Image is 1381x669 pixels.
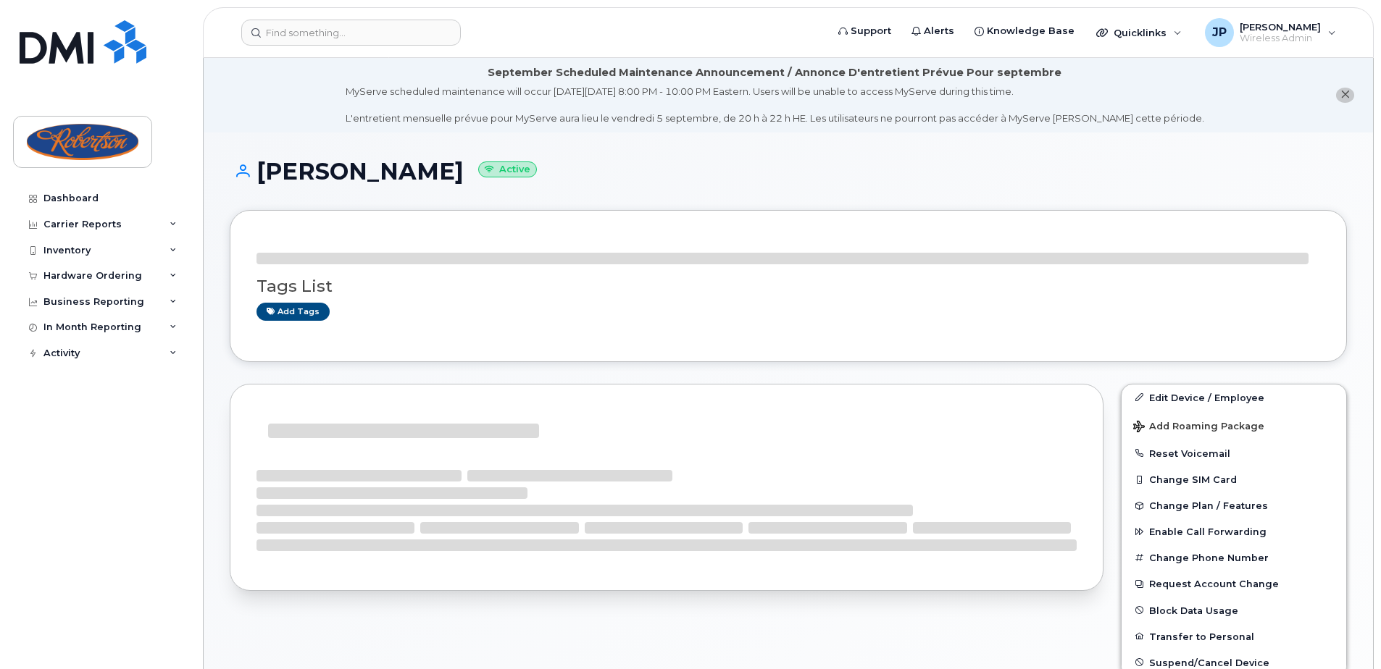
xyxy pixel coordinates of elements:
[488,65,1061,80] div: September Scheduled Maintenance Announcement / Annonce D'entretient Prévue Pour septembre
[1122,440,1346,466] button: Reset Voicemail
[1122,466,1346,492] button: Change SIM Card
[1122,623,1346,649] button: Transfer to Personal
[1149,500,1268,511] span: Change Plan / Features
[1122,571,1346,597] button: Request Account Change
[1149,657,1269,668] span: Suspend/Cancel Device
[1336,88,1354,103] button: close notification
[1122,384,1346,411] a: Edit Device / Employee
[230,159,1347,184] h1: [PERSON_NAME]
[1122,411,1346,440] button: Add Roaming Package
[1122,492,1346,518] button: Change Plan / Features
[256,277,1320,295] h3: Tags List
[1122,544,1346,571] button: Change Phone Number
[1122,597,1346,623] button: Block Data Usage
[478,161,537,178] small: Active
[1149,526,1267,537] span: Enable Call Forwarding
[256,303,330,321] a: Add tags
[1122,518,1346,544] button: Enable Call Forwarding
[1133,421,1264,434] span: Add Roaming Package
[346,85,1204,125] div: MyServe scheduled maintenance will occur [DATE][DATE] 8:00 PM - 10:00 PM Eastern. Users will be u...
